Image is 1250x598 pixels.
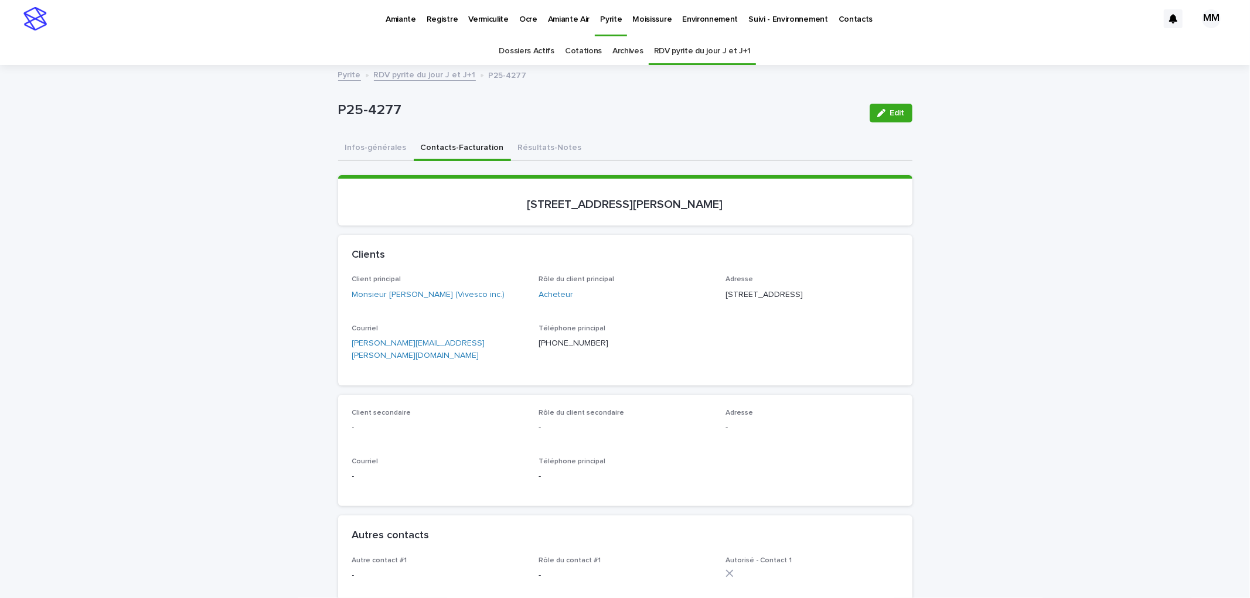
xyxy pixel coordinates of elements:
span: Edit [890,109,905,117]
p: - [352,569,525,582]
p: - [539,569,711,582]
span: Client principal [352,276,401,283]
span: Autre contact #1 [352,557,407,564]
h2: Autres contacts [352,529,430,542]
button: Contacts-Facturation [414,136,511,161]
a: RDV pyrite du jour J et J+1 [374,67,476,81]
a: RDV pyrite du jour J et J+1 [654,37,751,65]
span: Adresse [726,276,753,283]
span: Rôle du client secondaire [539,409,624,416]
p: [PHONE_NUMBER] [539,337,711,350]
p: - [352,470,525,483]
p: - [539,422,711,434]
button: Infos-générales [338,136,414,161]
a: Monsieur [PERSON_NAME] (Vivesco inc.) [352,289,505,301]
p: - [539,470,711,483]
button: Edit [870,104,912,122]
p: [STREET_ADDRESS][PERSON_NAME] [352,197,898,211]
span: Rôle du contact #1 [539,557,601,564]
p: P25-4277 [489,68,527,81]
a: Pyrite [338,67,361,81]
span: Autorisé - Contact 1 [726,557,792,564]
span: Courriel [352,458,379,465]
span: Adresse [726,409,753,416]
span: Client secondaire [352,409,411,416]
div: MM [1202,9,1221,28]
img: stacker-logo-s-only.png [23,7,47,30]
span: Rôle du client principal [539,276,614,283]
span: Téléphone principal [539,325,605,332]
a: Dossiers Actifs [499,37,554,65]
p: [STREET_ADDRESS] [726,289,898,301]
a: Acheteur [539,289,573,301]
span: Courriel [352,325,379,332]
button: Résultats-Notes [511,136,589,161]
p: - [726,422,898,434]
p: - [352,422,525,434]
a: [PERSON_NAME][EMAIL_ADDRESS][PERSON_NAME][DOMAIN_NAME] [352,339,485,360]
a: Cotations [565,37,602,65]
h2: Clients [352,249,386,262]
p: P25-4277 [338,102,860,119]
a: Archives [612,37,643,65]
span: Téléphone principal [539,458,605,465]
